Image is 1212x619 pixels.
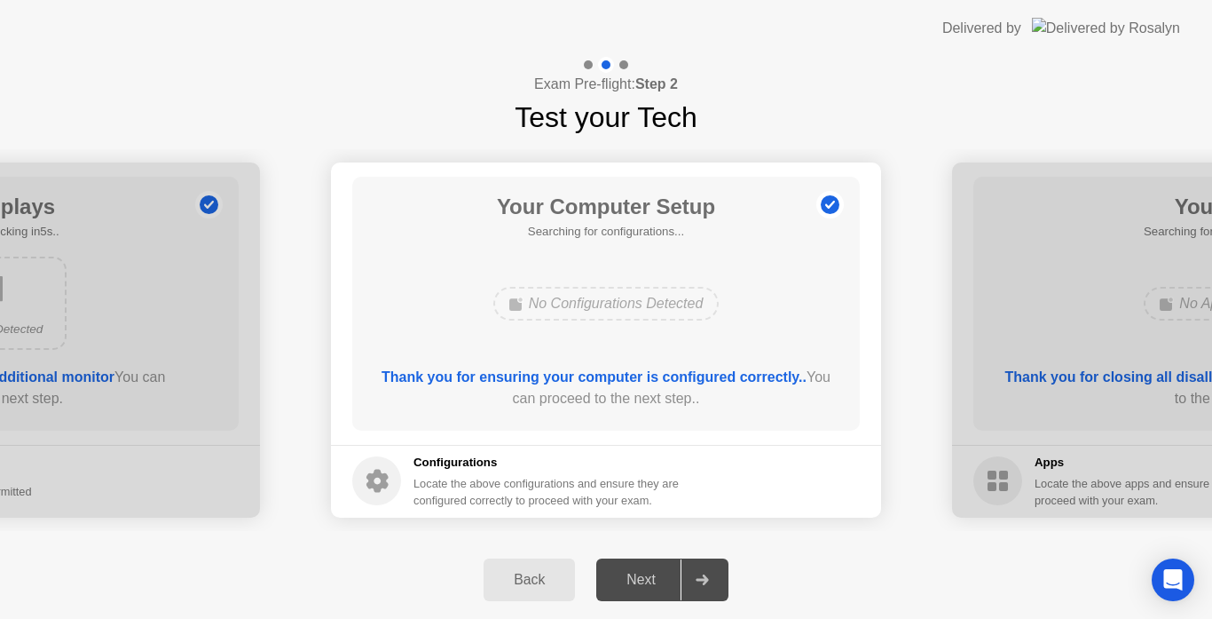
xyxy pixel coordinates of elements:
[596,559,728,601] button: Next
[497,191,715,223] h1: Your Computer Setup
[515,96,697,139] h1: Test your Tech
[602,572,681,588] div: Next
[493,287,720,321] div: No Configurations Detected
[413,454,682,472] h5: Configurations
[484,559,575,601] button: Back
[413,475,682,509] div: Locate the above configurations and ensure they are configured correctly to proceed with your exam.
[534,74,678,95] h4: Exam Pre-flight:
[489,572,570,588] div: Back
[942,18,1021,39] div: Delivered by
[1152,559,1194,601] div: Open Intercom Messenger
[378,367,835,409] div: You can proceed to the next step..
[497,223,715,241] h5: Searching for configurations...
[382,369,807,385] b: Thank you for ensuring your computer is configured correctly..
[1032,18,1180,38] img: Delivered by Rosalyn
[635,76,678,91] b: Step 2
